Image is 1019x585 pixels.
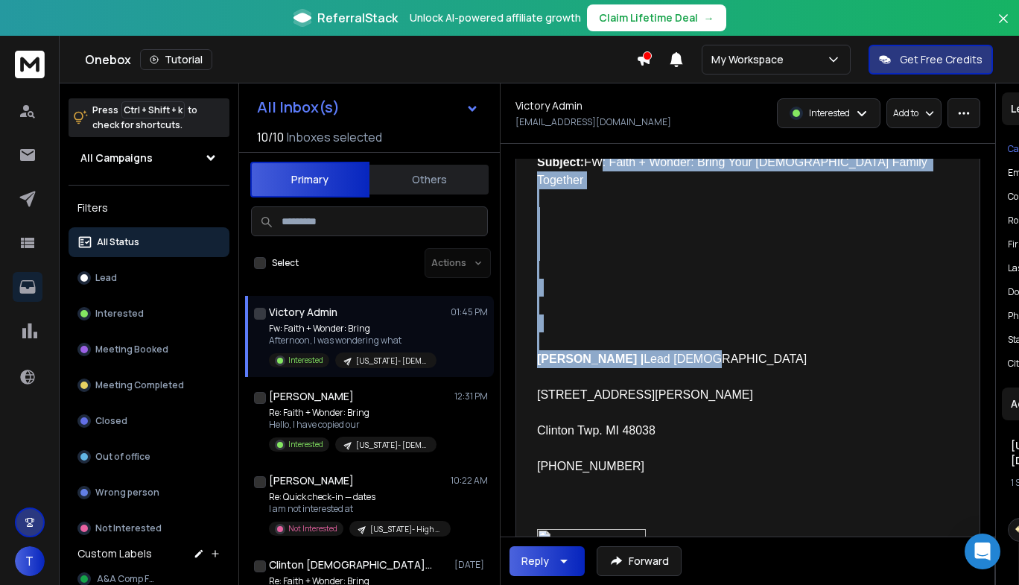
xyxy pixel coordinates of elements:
[15,546,45,576] button: T
[965,534,1000,569] div: Open Intercom Messenger
[451,306,488,318] p: 01:45 PM
[95,272,117,284] p: Lead
[269,305,337,320] h1: Victory Admin
[269,503,448,515] p: I am not interested at
[95,379,184,391] p: Meeting Completed
[317,9,398,27] span: ReferralStack
[537,388,753,401] span: [STREET_ADDRESS][PERSON_NAME]
[269,407,437,419] p: Re: Faith + Wonder: Bring
[95,308,144,320] p: Interested
[95,487,159,499] p: Wrong person
[869,45,993,75] button: Get Free Credits
[537,460,644,472] span: [PHONE_NUMBER]
[597,546,682,576] button: Forward
[69,478,229,507] button: Wrong person
[269,419,437,431] p: Hello, I have copied our
[288,439,323,450] p: Interested
[69,370,229,400] button: Meeting Completed
[287,128,382,146] h3: Inboxes selected
[537,352,807,365] span: Lead [DEMOGRAPHIC_DATA]
[95,344,168,355] p: Meeting Booked
[454,559,488,571] p: [DATE]
[587,4,726,31] button: Claim Lifetime Deal→
[85,49,636,70] div: Onebox
[509,546,585,576] button: Reply
[80,151,153,165] h1: All Campaigns
[537,352,644,365] b: [PERSON_NAME] |
[370,524,442,535] p: [US_STATE]- High School Principals
[69,442,229,472] button: Out of office
[140,49,212,70] button: Tutorial
[97,573,159,585] span: A&A Comp Fall
[410,10,581,25] p: Unlock AI-powered affiliate growth
[269,323,437,335] p: Fw: Faith + Wonder: Bring
[521,554,549,569] div: Reply
[69,513,229,543] button: Not Interested
[515,98,582,113] h1: Victory Admin
[809,107,850,119] p: Interested
[69,406,229,436] button: Closed
[900,52,983,67] p: Get Free Credits
[245,92,491,122] button: All Inbox(s)
[250,162,369,197] button: Primary
[69,299,229,329] button: Interested
[288,523,337,534] p: Not Interested
[537,156,584,168] b: Subject:
[69,335,229,364] button: Meeting Booked
[356,355,428,367] p: [US_STATE]- [DEMOGRAPHIC_DATA]
[269,335,437,347] p: Afternoon, I was wondering what
[454,390,488,402] p: 12:31 PM
[97,236,139,248] p: All Status
[994,9,1013,45] button: Close banner
[515,116,671,128] p: [EMAIL_ADDRESS][DOMAIN_NAME]
[77,546,152,561] h3: Custom Labels
[257,128,284,146] span: 10 / 10
[269,491,448,503] p: Re: Quick check-in — dates
[893,107,918,119] p: Add to
[537,424,655,437] span: Clinton Twp. MI 48038
[356,440,428,451] p: [US_STATE]- [DEMOGRAPHIC_DATA]
[69,143,229,173] button: All Campaigns
[69,263,229,293] button: Lead
[121,101,185,118] span: Ctrl + Shift + k
[257,100,340,115] h1: All Inbox(s)
[95,415,127,427] p: Closed
[369,163,489,196] button: Others
[272,257,299,269] label: Select
[269,557,433,572] h1: Clinton [DEMOGRAPHIC_DATA][PERSON_NAME]
[269,473,354,488] h1: [PERSON_NAME]
[69,197,229,218] h3: Filters
[95,451,150,463] p: Out of office
[69,227,229,257] button: All Status
[451,475,488,487] p: 10:22 AM
[92,103,197,133] p: Press to check for shortcuts.
[711,52,790,67] p: My Workspace
[95,522,162,534] p: Not Interested
[704,10,714,25] span: →
[269,389,354,404] h1: [PERSON_NAME]
[288,355,323,366] p: Interested
[537,529,646,563] img: image001.png@01DC3852.00EE4040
